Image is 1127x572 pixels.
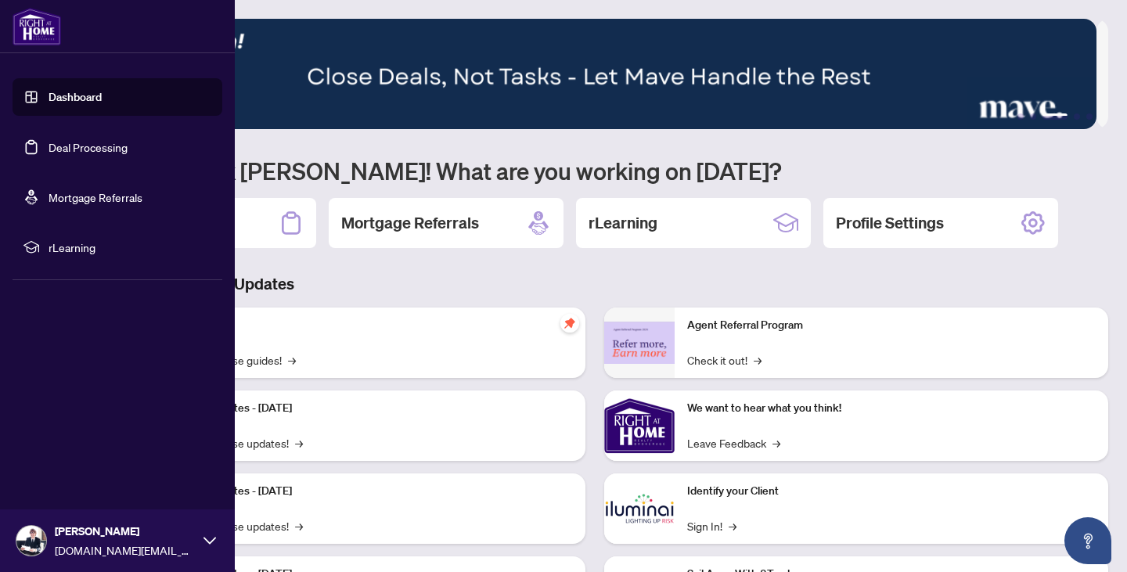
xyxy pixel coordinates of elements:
[687,400,1096,417] p: We want to hear what you think!
[836,212,944,234] h2: Profile Settings
[604,473,675,544] img: Identify your Client
[81,273,1108,295] h3: Brokerage & Industry Updates
[295,434,303,451] span: →
[687,483,1096,500] p: Identify your Client
[1030,113,1036,120] button: 2
[81,156,1108,185] h1: Welcome back [PERSON_NAME]! What are you working on [DATE]?
[49,90,102,104] a: Dashboard
[164,317,573,334] p: Self-Help
[81,19,1096,129] img: Slide 2
[16,526,46,556] img: Profile Icon
[55,523,196,540] span: [PERSON_NAME]
[164,483,573,500] p: Platform Updates - [DATE]
[1086,113,1093,120] button: 5
[1042,113,1068,120] button: 3
[1017,113,1024,120] button: 1
[604,322,675,365] img: Agent Referral Program
[49,140,128,154] a: Deal Processing
[604,390,675,461] img: We want to hear what you think!
[1064,517,1111,564] button: Open asap
[295,517,303,534] span: →
[341,212,479,234] h2: Mortgage Referrals
[1074,113,1080,120] button: 4
[164,400,573,417] p: Platform Updates - [DATE]
[49,239,211,256] span: rLearning
[13,8,61,45] img: logo
[754,351,762,369] span: →
[288,351,296,369] span: →
[55,541,196,559] span: [DOMAIN_NAME][EMAIL_ADDRESS][DOMAIN_NAME]
[729,517,736,534] span: →
[687,517,736,534] a: Sign In!→
[772,434,780,451] span: →
[687,351,762,369] a: Check it out!→
[589,212,657,234] h2: rLearning
[49,190,142,204] a: Mortgage Referrals
[687,434,780,451] a: Leave Feedback→
[560,314,579,333] span: pushpin
[687,317,1096,334] p: Agent Referral Program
